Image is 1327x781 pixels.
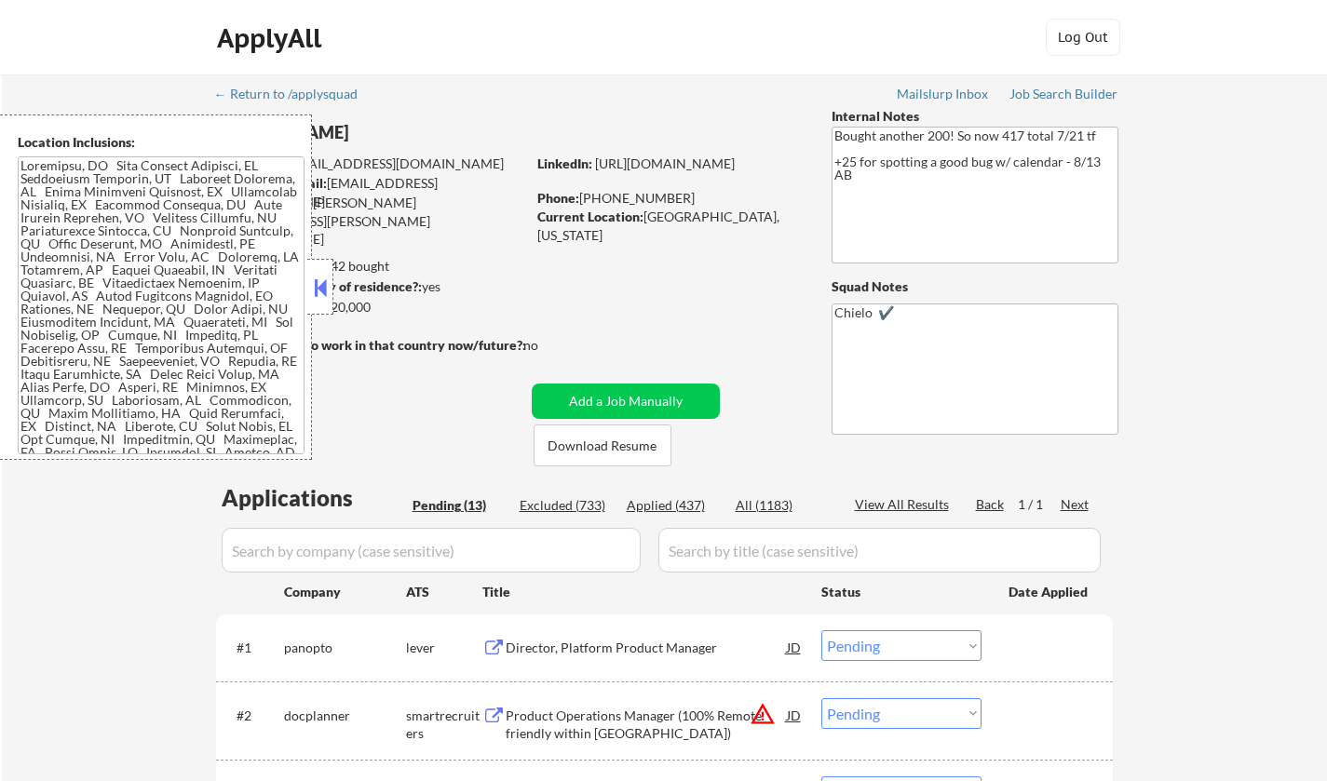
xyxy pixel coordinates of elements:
[506,707,787,743] div: Product Operations Manager (100% Remote friendly within [GEOGRAPHIC_DATA])
[1009,87,1118,105] a: Job Search Builder
[832,107,1118,126] div: Internal Notes
[216,194,525,249] div: [PERSON_NAME][EMAIL_ADDRESS][PERSON_NAME][DOMAIN_NAME]
[897,88,990,101] div: Mailslurp Inbox
[284,639,406,657] div: panopto
[237,707,269,725] div: #2
[216,337,526,353] strong: Will need Visa to work in that country now/future?:
[627,496,720,515] div: Applied (437)
[520,496,613,515] div: Excluded (733)
[1018,495,1061,514] div: 1 / 1
[1061,495,1090,514] div: Next
[284,583,406,601] div: Company
[284,707,406,725] div: docplanner
[976,495,1006,514] div: Back
[1009,88,1118,101] div: Job Search Builder
[222,487,406,509] div: Applications
[215,257,525,276] div: 436 sent / 442 bought
[216,121,599,144] div: [PERSON_NAME]
[537,208,801,244] div: [GEOGRAPHIC_DATA], [US_STATE]
[217,22,327,54] div: ApplyAll
[855,495,955,514] div: View All Results
[832,277,1118,296] div: Squad Notes
[821,574,982,608] div: Status
[750,701,776,727] button: warning_amber
[523,336,576,355] div: no
[406,707,482,743] div: smartrecruiters
[214,88,375,101] div: ← Return to /applysquad
[406,583,482,601] div: ATS
[237,639,269,657] div: #1
[222,528,641,572] input: Search by company (case sensitive)
[215,298,525,316] div: $120,000
[785,698,804,732] div: JD
[506,639,787,657] div: Director, Platform Product Manager
[215,277,520,296] div: yes
[1009,583,1090,601] div: Date Applied
[537,189,801,208] div: [PHONE_NUMBER]
[482,583,804,601] div: Title
[785,630,804,664] div: JD
[217,155,525,173] div: [EMAIL_ADDRESS][DOMAIN_NAME]
[736,496,829,515] div: All (1183)
[595,155,735,171] a: [URL][DOMAIN_NAME]
[217,174,525,210] div: [EMAIL_ADDRESS][DOMAIN_NAME]
[1046,19,1120,56] button: Log Out
[537,155,592,171] strong: LinkedIn:
[214,87,375,105] a: ← Return to /applysquad
[537,209,643,224] strong: Current Location:
[534,424,671,466] button: Download Resume
[18,133,305,152] div: Location Inclusions:
[537,190,579,206] strong: Phone:
[413,496,506,515] div: Pending (13)
[658,528,1101,572] input: Search by title (case sensitive)
[406,639,482,657] div: lever
[897,87,990,105] a: Mailslurp Inbox
[532,384,720,419] button: Add a Job Manually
